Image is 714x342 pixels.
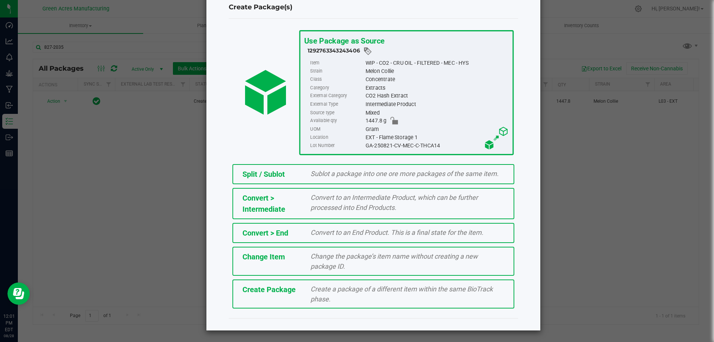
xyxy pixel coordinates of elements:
h4: Create Package(s) [229,3,518,12]
label: Item [310,59,364,67]
span: Convert to an End Product. This is a final state for the item. [311,228,483,236]
div: EXT - Flame Storage 1 [365,133,508,141]
div: 1292763343243406 [308,47,509,56]
label: Strain [310,67,364,75]
div: GA-250821-CV-MEC-C-THCA14 [365,141,508,150]
label: Location [310,133,364,141]
span: Create a package of a different item within the same BioTrack phase. [311,285,493,303]
label: External Category [310,92,364,100]
span: 1447.8 g [365,117,386,125]
div: Gram [365,125,508,133]
span: Sublot a package into one ore more packages of the same item. [311,170,499,178]
iframe: Resource center [7,282,30,305]
div: CO2 Hash Extract [365,92,508,100]
label: Class [310,76,364,84]
span: Change Item [242,252,285,261]
div: Melon Collie [365,67,508,75]
span: Use Package as Source [304,36,384,45]
div: Concentrate [365,76,508,84]
label: Category [310,84,364,92]
label: Available qty [310,117,364,125]
span: Convert to an Intermediate Product, which can be further processed into End Products. [311,194,478,211]
span: Convert > Intermediate [242,194,285,214]
div: WIP - CO2 - CRU OIL - FILTERED - MEC - HYS [365,59,508,67]
label: Source type [310,109,364,117]
div: Extracts [365,84,508,92]
span: Split / Sublot [242,170,285,179]
span: Create Package [242,285,296,294]
label: UOM [310,125,364,133]
span: Change the package’s item name without creating a new package ID. [311,252,478,270]
div: Mixed [365,109,508,117]
label: Lot Number [310,141,364,150]
div: Intermediate Product [365,100,508,108]
label: External Type [310,100,364,108]
span: Convert > End [242,228,288,237]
